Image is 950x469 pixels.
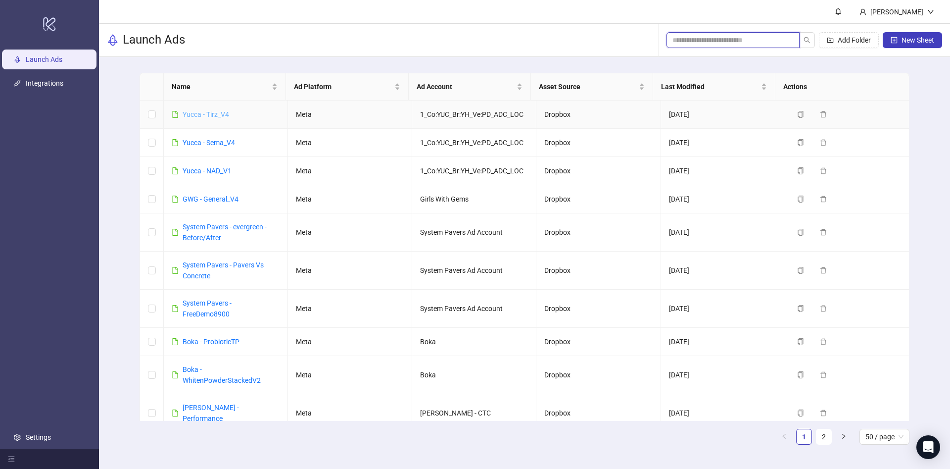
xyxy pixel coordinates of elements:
[820,229,827,236] span: delete
[26,79,63,87] a: Integrations
[661,356,785,394] td: [DATE]
[797,111,804,118] span: copy
[781,433,787,439] span: left
[661,394,785,432] td: [DATE]
[26,433,51,441] a: Settings
[172,371,179,378] span: file
[183,404,239,422] a: [PERSON_NAME] - Performance
[172,267,179,274] span: file
[866,6,927,17] div: [PERSON_NAME]
[661,157,785,185] td: [DATE]
[288,328,412,356] td: Meta
[288,185,412,213] td: Meta
[107,34,119,46] span: rocket
[891,37,898,44] span: plus-square
[865,429,903,444] span: 50 / page
[539,81,637,92] span: Asset Source
[412,185,536,213] td: Girls With Gems
[409,73,531,101] th: Ad Account
[836,429,852,445] button: right
[531,73,653,101] th: Asset Source
[916,435,940,459] div: Open Intercom Messenger
[797,167,804,174] span: copy
[172,81,270,92] span: Name
[183,223,267,242] a: System Pavers - evergreen - Before/After
[820,267,827,274] span: delete
[183,195,238,203] a: GWG - General_V4
[836,429,852,445] li: Next Page
[797,139,804,146] span: copy
[183,139,235,147] a: Yucca - Sema_V4
[797,338,804,345] span: copy
[536,356,661,394] td: Dropbox
[661,185,785,213] td: [DATE]
[172,338,179,345] span: file
[412,129,536,157] td: 1_Co:YUC_Br:YH_Ve:PD_ADC_LOC
[8,456,15,463] span: menu-fold
[820,410,827,417] span: delete
[819,32,879,48] button: Add Folder
[820,167,827,174] span: delete
[827,37,834,44] span: folder-add
[536,394,661,432] td: Dropbox
[183,261,264,280] a: System Pavers - Pavers Vs Concrete
[288,213,412,252] td: Meta
[412,252,536,290] td: System Pavers Ad Account
[835,8,842,15] span: bell
[838,36,871,44] span: Add Folder
[536,185,661,213] td: Dropbox
[183,167,232,175] a: Yucca - NAD_V1
[661,101,785,129] td: [DATE]
[820,338,827,345] span: delete
[536,101,661,129] td: Dropbox
[172,410,179,417] span: file
[820,196,827,203] span: delete
[653,73,775,101] th: Last Modified
[536,290,661,328] td: Dropbox
[797,305,804,312] span: copy
[816,429,831,444] a: 2
[797,410,804,417] span: copy
[661,81,759,92] span: Last Modified
[288,157,412,185] td: Meta
[412,157,536,185] td: 1_Co:YUC_Br:YH_Ve:PD_ADC_LOC
[536,252,661,290] td: Dropbox
[183,110,229,118] a: Yucca - Tirz_V4
[412,356,536,394] td: Boka
[172,167,179,174] span: file
[816,429,832,445] li: 2
[412,394,536,432] td: [PERSON_NAME] - CTC
[412,328,536,356] td: Boka
[661,328,785,356] td: [DATE]
[536,213,661,252] td: Dropbox
[164,73,286,101] th: Name
[661,290,785,328] td: [DATE]
[288,290,412,328] td: Meta
[123,32,185,48] h3: Launch Ads
[417,81,515,92] span: Ad Account
[172,305,179,312] span: file
[412,101,536,129] td: 1_Co:YUC_Br:YH_Ve:PD_ADC_LOC
[797,429,811,444] a: 1
[288,394,412,432] td: Meta
[661,252,785,290] td: [DATE]
[294,81,392,92] span: Ad Platform
[820,139,827,146] span: delete
[183,338,239,346] a: Boka - ProbioticTP
[288,101,412,129] td: Meta
[797,229,804,236] span: copy
[841,433,847,439] span: right
[820,305,827,312] span: delete
[927,8,934,15] span: down
[536,157,661,185] td: Dropbox
[820,111,827,118] span: delete
[661,129,785,157] td: [DATE]
[776,429,792,445] li: Previous Page
[183,299,232,318] a: System Pavers - FreeDemo8900
[883,32,942,48] button: New Sheet
[26,55,62,63] a: Launch Ads
[804,37,810,44] span: search
[288,356,412,394] td: Meta
[172,196,179,203] span: file
[288,129,412,157] td: Meta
